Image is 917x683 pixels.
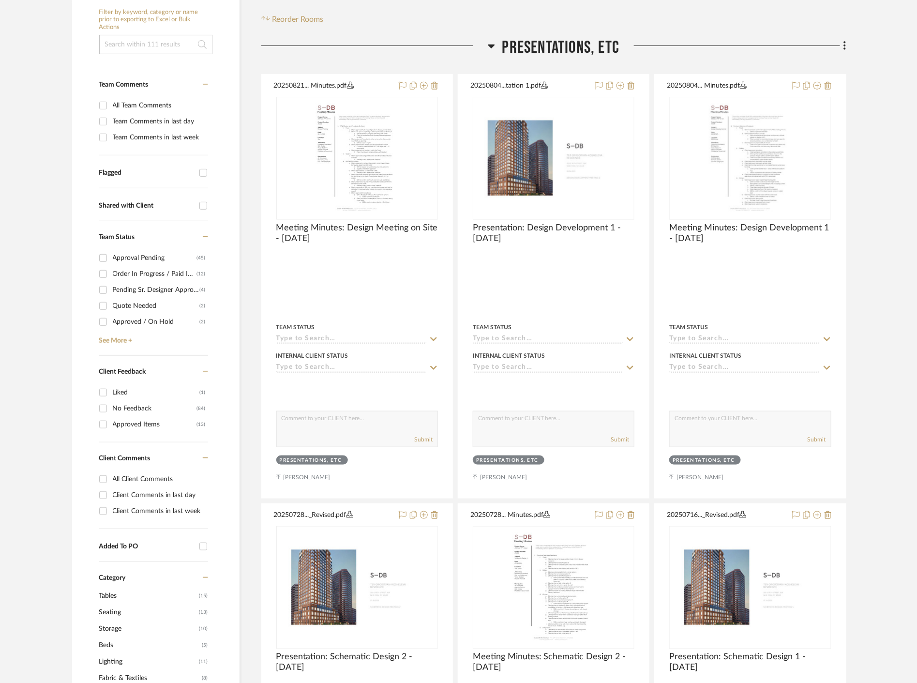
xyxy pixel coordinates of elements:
[667,80,786,92] button: 20250804... Minutes.pdf
[197,401,206,416] div: (84)
[274,80,393,92] button: 20250821... Minutes.pdf
[276,652,438,673] span: Presentation: Schematic Design 2 - [DATE]
[113,98,206,113] div: All Team Comments
[99,574,126,582] span: Category
[113,417,197,432] div: Approved Items
[200,385,206,400] div: (1)
[669,364,819,373] input: Type to Search…
[113,298,200,314] div: Quote Needed
[473,335,623,344] input: Type to Search…
[99,588,197,604] span: Tables
[470,80,589,92] button: 20250804...tation 1.pdf
[99,81,149,88] span: Team Comments
[474,106,633,210] img: Presentation: Design Development 1 - 08.04.2025
[199,621,208,637] span: (10)
[276,351,348,360] div: Internal Client Status
[99,35,212,54] input: Search within 111 results
[199,654,208,669] span: (11)
[199,605,208,620] span: (13)
[669,652,831,673] span: Presentation: Schematic Design 1 - [DATE]
[99,543,195,551] div: Added To PO
[673,457,735,464] div: PRESENTATIONS, ETC
[113,487,206,503] div: Client Comments in last day
[276,323,315,332] div: Team Status
[310,98,404,219] img: Meeting Minutes: Design Meeting on Site - 08.21.2025
[276,223,438,244] span: Meeting Minutes: Design Meeting on Site - [DATE]
[669,223,831,244] span: Meeting Minutes: Design Development 1 - [DATE]
[97,330,208,345] a: See More +
[280,457,342,464] div: PRESENTATIONS, ETC
[611,435,629,444] button: Submit
[99,621,197,637] span: Storage
[113,385,200,400] div: Liked
[113,282,200,298] div: Pending Sr. Designer Approval
[669,323,708,332] div: Team Status
[476,457,539,464] div: PRESENTATIONS, ETC
[667,510,786,521] button: 20250716..._Revised.pdf
[99,455,150,462] span: Client Comments
[99,169,195,177] div: Flagged
[669,351,741,360] div: Internal Client Status
[473,652,634,673] span: Meeting Minutes: Schematic Design 2 - [DATE]
[200,298,206,314] div: (2)
[113,401,197,416] div: No Feedback
[274,510,393,521] button: 20250728..._Revised.pdf
[670,536,830,639] img: Presentation: Schematic Design 1 - 07.16.2025
[670,97,830,219] div: 0
[473,364,623,373] input: Type to Search…
[704,98,797,219] img: Meeting Minutes: Design Development 1 - 08.04.2025
[202,637,208,653] span: (5)
[502,37,620,58] span: PRESENTATIONS, ETC
[99,637,200,653] span: Beds
[470,510,589,521] button: 20250728... Minutes.pdf
[99,234,135,241] span: Team Status
[200,282,206,298] div: (4)
[277,536,437,639] img: Presentation: Schematic Design 2 - 07.28.2025
[276,364,426,373] input: Type to Search…
[669,335,819,344] input: Type to Search…
[99,653,197,670] span: Lighting
[276,335,426,344] input: Type to Search…
[473,97,634,219] div: 0
[99,202,195,210] div: Shared with Client
[113,314,200,330] div: Approved / On Hold
[113,471,206,487] div: All Client Comments
[473,323,511,332] div: Team Status
[113,266,197,282] div: Order In Progress / Paid In Full w/ Freight, No Balance due
[473,351,545,360] div: Internal Client Status
[507,527,601,648] img: Meeting Minutes: Schematic Design 2 - 07.28.2025
[473,223,634,244] span: Presentation: Design Development 1 - [DATE]
[113,250,197,266] div: Approval Pending
[99,368,146,375] span: Client Feedback
[272,14,323,25] span: Reorder Rooms
[197,266,206,282] div: (12)
[197,250,206,266] div: (45)
[113,130,206,145] div: Team Comments in last week
[261,14,324,25] button: Reorder Rooms
[199,588,208,604] span: (15)
[113,503,206,519] div: Client Comments in last week
[113,114,206,129] div: Team Comments in last day
[197,417,206,432] div: (13)
[99,604,197,621] span: Seating
[808,435,826,444] button: Submit
[414,435,433,444] button: Submit
[99,9,212,31] h6: Filter by keyword, category or name prior to exporting to Excel or Bulk Actions
[200,314,206,330] div: (2)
